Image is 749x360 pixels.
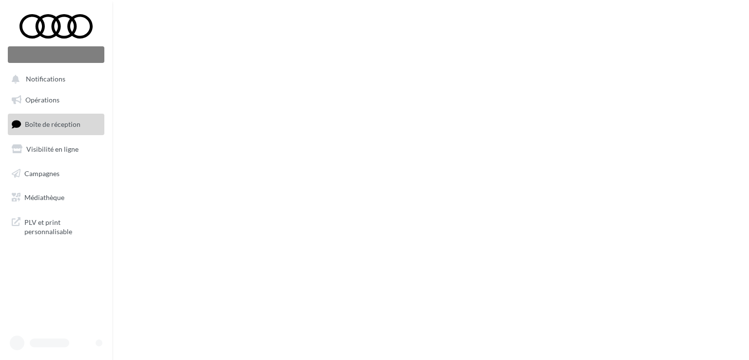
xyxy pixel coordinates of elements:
div: Nouvelle campagne [8,46,104,63]
a: PLV et print personnalisable [6,212,106,240]
a: Opérations [6,90,106,110]
a: Médiathèque [6,187,106,208]
span: PLV et print personnalisable [24,216,100,237]
span: Campagnes [24,169,59,177]
span: Visibilité en ligne [26,145,79,153]
span: Boîte de réception [25,120,80,128]
a: Visibilité en ligne [6,139,106,160]
span: Notifications [26,75,65,83]
span: Opérations [25,96,59,104]
a: Campagnes [6,163,106,184]
span: Médiathèque [24,193,64,201]
a: Boîte de réception [6,114,106,135]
